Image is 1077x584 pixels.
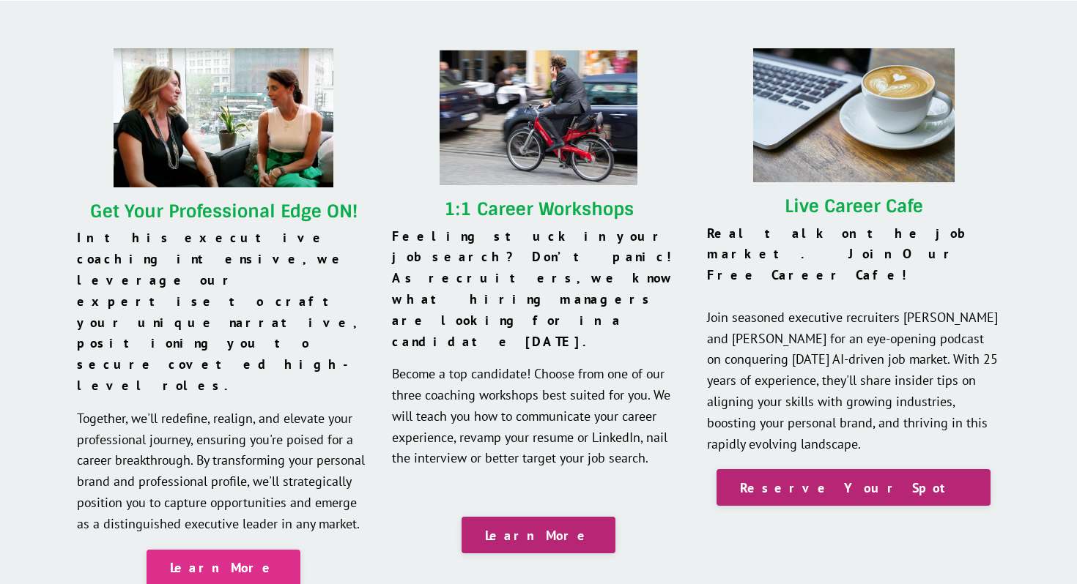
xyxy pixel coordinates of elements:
[392,364,685,469] p: Become a top candidate! Choose from one of our three coaching workshops best suited for you. We w...
[77,410,365,532] span: Together, we'll redefine, realign, and elevate your professional journey, ensuring you're poised ...
[462,517,615,553] a: Learn More
[444,198,634,220] a: 1:1 Career Workshops
[785,195,923,217] a: Live Career Cafe
[77,229,359,394] span: In this executive coaching intensive, we leverage our expertise to craft your unique narrative, p...
[717,469,991,506] a: Reserve Your Spot
[707,223,1000,455] p: Join seasoned executive recruiters [PERSON_NAME] and [PERSON_NAME] for an eye-opening podcast on ...
[707,225,964,284] span: Real talk on the job market. Join Our Free Career Cafe!
[392,228,680,350] strong: Feeling stuck in your job search? Don’t panic! As recruiters, we know what hiring managers are lo...
[90,200,358,222] a: Get Your Professional Edge ON!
